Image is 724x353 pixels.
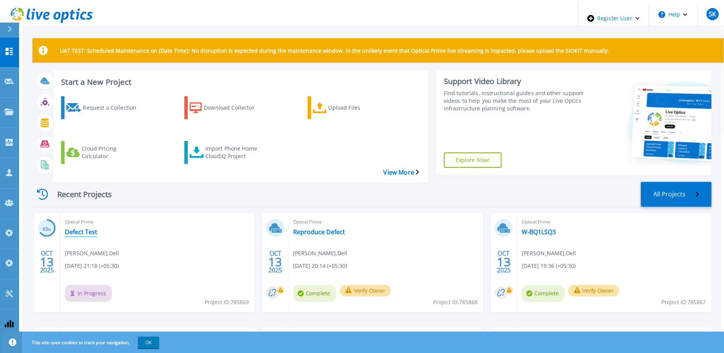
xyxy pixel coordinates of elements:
[65,249,119,257] span: [PERSON_NAME] , Dell
[649,3,697,26] button: Help
[709,11,716,17] span: SK
[497,248,511,276] div: OCT 2025
[308,96,400,119] a: Upload Files
[61,141,153,164] a: Cloud Pricing Calculator
[578,3,649,34] div: Register User
[65,228,97,236] a: Defect Test
[40,259,54,265] span: 13
[497,259,511,265] span: 13
[204,98,265,117] div: Download Collector
[444,152,502,168] a: Explore Now!
[65,285,112,302] span: In Progress
[522,262,576,270] span: [DATE] 19:36 (+05:30)
[293,262,347,270] span: [DATE] 20:14 (+05:30)
[32,185,124,204] div: Recent Projects
[522,249,576,257] span: [PERSON_NAME] , Dell
[65,262,119,270] span: [DATE] 21:18 (+05:30)
[60,47,609,54] p: UAT TEST: Scheduled Maintenance on [Date Time]: No disruption is expected during the maintenance ...
[293,228,345,236] a: Reproduce Defect
[340,285,391,296] button: Verify Owner
[24,337,159,348] span: This site uses cookies to track your navigation.
[383,169,419,176] a: View More
[40,248,54,276] div: OCT 2025
[444,89,584,112] div: Find tutorials, instructional guides and other support videos to help you make the most of your L...
[65,218,250,226] span: Optical Prime
[82,143,143,162] div: Cloud Pricing Calculator
[268,248,282,276] div: OCT 2025
[138,337,159,348] button: OK
[38,225,56,234] h3: 65
[293,218,478,226] span: Optical Prime
[48,227,51,232] span: %
[522,285,564,302] span: Complete
[83,98,144,117] div: Request a Collection
[444,76,584,86] div: Support Video Library
[661,298,706,306] span: Project ID: 785867
[205,143,266,162] div: Import Phone Home CloudIQ Project
[61,78,419,86] h3: Start a New Project
[268,259,282,265] span: 13
[522,228,556,236] a: W-BQ1LSQ3
[61,96,153,119] a: Request a Collection
[328,98,389,117] div: Upload Files
[641,182,711,207] a: All Projects
[433,298,477,306] span: Project ID: 785868
[293,249,347,257] span: [PERSON_NAME] , Dell
[293,285,336,302] span: Complete
[184,96,277,119] a: Download Collector
[522,218,707,226] span: Optical Prime
[205,298,249,306] span: Project ID: 785869
[568,285,619,296] button: Verify Owner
